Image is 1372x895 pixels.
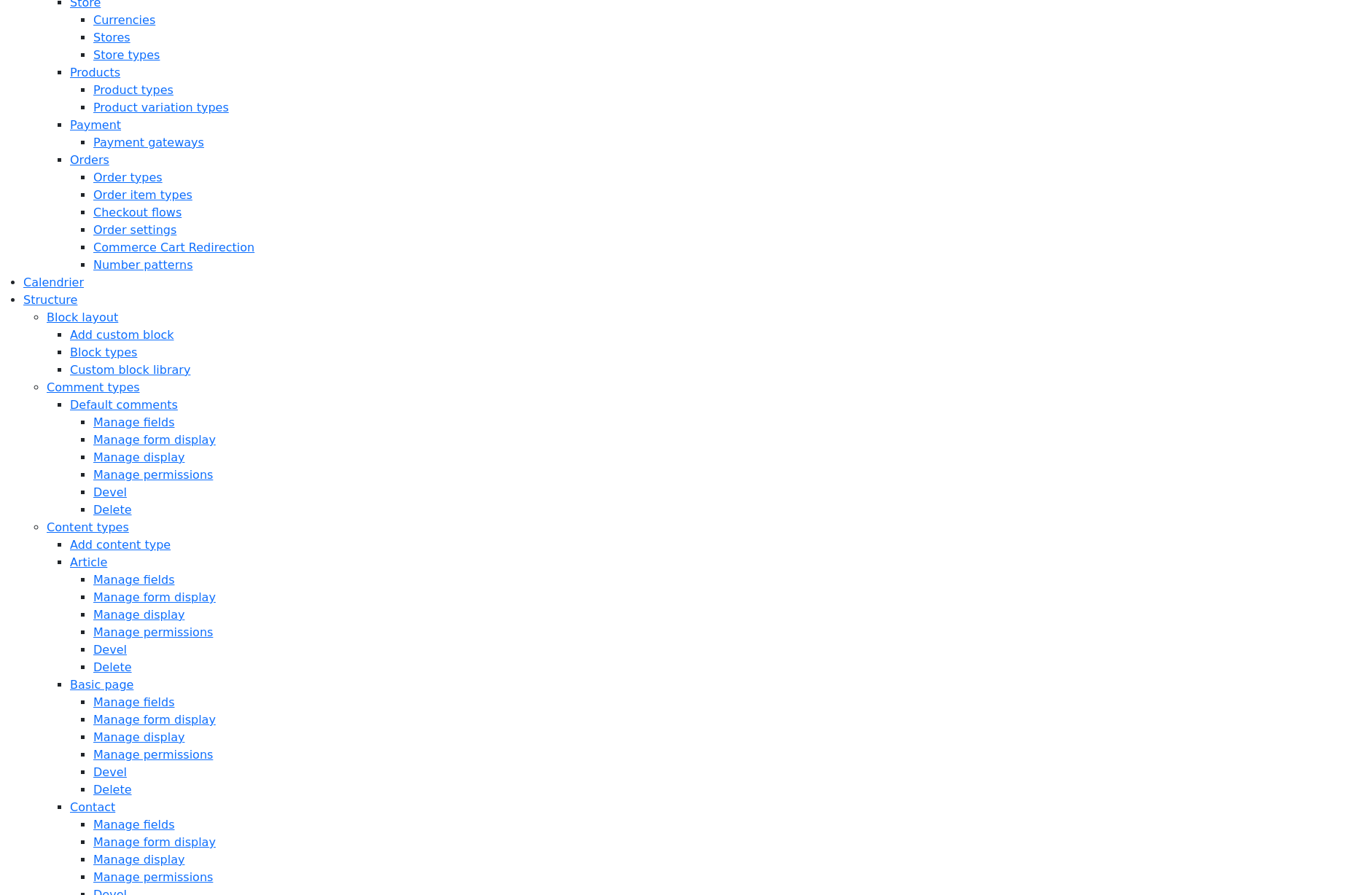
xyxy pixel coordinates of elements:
a: Block layout [47,310,118,324]
a: Add content type [70,538,171,552]
a: Manage display [93,853,184,867]
a: Orders [70,153,109,167]
a: Manage form display [93,835,216,849]
a: Products [70,66,120,79]
a: Default comments [70,398,178,412]
a: Content types [47,520,129,534]
a: Manage permissions [93,468,213,482]
a: Currencies [93,13,155,27]
a: Block types [70,345,137,359]
a: Store types [93,48,160,62]
a: Manage fields [93,415,175,429]
a: Basic page [70,678,133,692]
a: Number patterns [93,258,192,272]
a: Manage permissions [93,748,213,762]
a: Contact [70,800,115,814]
a: Delete [93,503,132,517]
a: Calendrier [23,275,84,289]
a: Manage form display [93,590,216,604]
a: Manage display [93,608,184,622]
a: Delete [93,783,132,797]
a: Devel [93,485,127,499]
a: Order settings [93,223,176,237]
a: Manage form display [93,713,216,727]
a: Manage fields [93,818,175,832]
a: Product types [93,83,174,97]
a: Manage fields [93,695,175,709]
a: Commerce Cart Redirection [93,241,254,254]
a: Order types [93,171,163,184]
a: Manage permissions [93,870,213,884]
a: Order item types [93,188,192,202]
a: Custom block library [70,363,190,377]
a: Structure [23,293,77,307]
a: Manage fields [93,573,175,587]
a: Add custom block [70,328,174,342]
a: Comment types [47,380,140,394]
a: Checkout flows [93,206,182,219]
a: Payment gateways [93,136,204,149]
a: Payment [70,118,121,132]
a: Delete [93,660,132,674]
a: Manage form display [93,433,216,447]
a: Manage permissions [93,625,213,639]
a: Manage display [93,730,184,744]
a: Article [70,555,107,569]
a: Devel [93,765,127,779]
a: Manage display [93,450,184,464]
a: Product variation types [93,101,229,114]
a: Devel [93,643,127,657]
a: Stores [93,31,130,44]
